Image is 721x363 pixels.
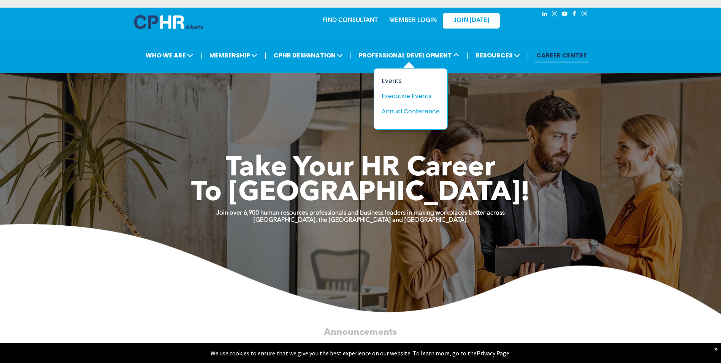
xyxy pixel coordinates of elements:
[200,48,202,63] li: |
[382,76,434,86] div: Events
[265,48,266,63] li: |
[134,15,203,29] img: A blue and white logo for cp alberta
[382,107,440,116] a: Annual Conference
[350,48,352,63] li: |
[324,328,397,337] span: Announcements
[226,155,495,182] span: Take Your HR Career
[382,107,434,116] div: Annual Conference
[216,210,505,216] strong: Join over 6,900 human resources professionals and business leaders in making workplaces better ac...
[322,18,378,24] a: FIND CONSULTANT
[714,345,717,353] div: Dismiss notification
[271,48,345,62] span: CPHR DESIGNATION
[551,10,559,20] a: instagram
[580,10,589,20] a: Social network
[357,48,461,62] span: PROFESSIONAL DEVELOPMENT
[382,76,440,86] a: Events
[534,48,589,62] a: CAREER CENTRE
[207,48,260,62] span: MEMBERSHIP
[570,10,579,20] a: facebook
[541,10,549,20] a: linkedin
[254,217,468,223] strong: [GEOGRAPHIC_DATA], the [GEOGRAPHIC_DATA] and [GEOGRAPHIC_DATA].
[453,17,489,24] span: JOIN [DATE]
[527,48,529,63] li: |
[382,91,434,101] div: Executive Events
[443,13,500,29] a: JOIN [DATE]
[466,48,468,63] li: |
[473,48,522,62] span: RESOURCES
[143,48,195,62] span: WHO WE ARE
[561,10,569,20] a: youtube
[191,180,530,207] span: To [GEOGRAPHIC_DATA]!
[477,349,510,357] a: Privacy Page.
[382,91,440,101] a: Executive Events
[389,18,437,24] a: MEMBER LOGIN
